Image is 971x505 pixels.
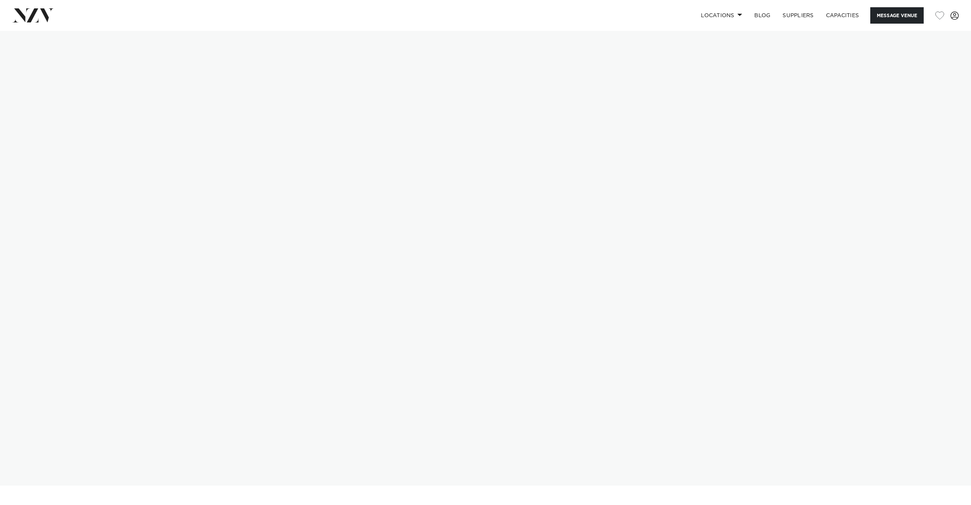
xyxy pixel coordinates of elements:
[820,7,865,24] a: Capacities
[776,7,820,24] a: SUPPLIERS
[870,7,924,24] button: Message Venue
[695,7,748,24] a: Locations
[748,7,776,24] a: BLOG
[12,8,54,22] img: nzv-logo.png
